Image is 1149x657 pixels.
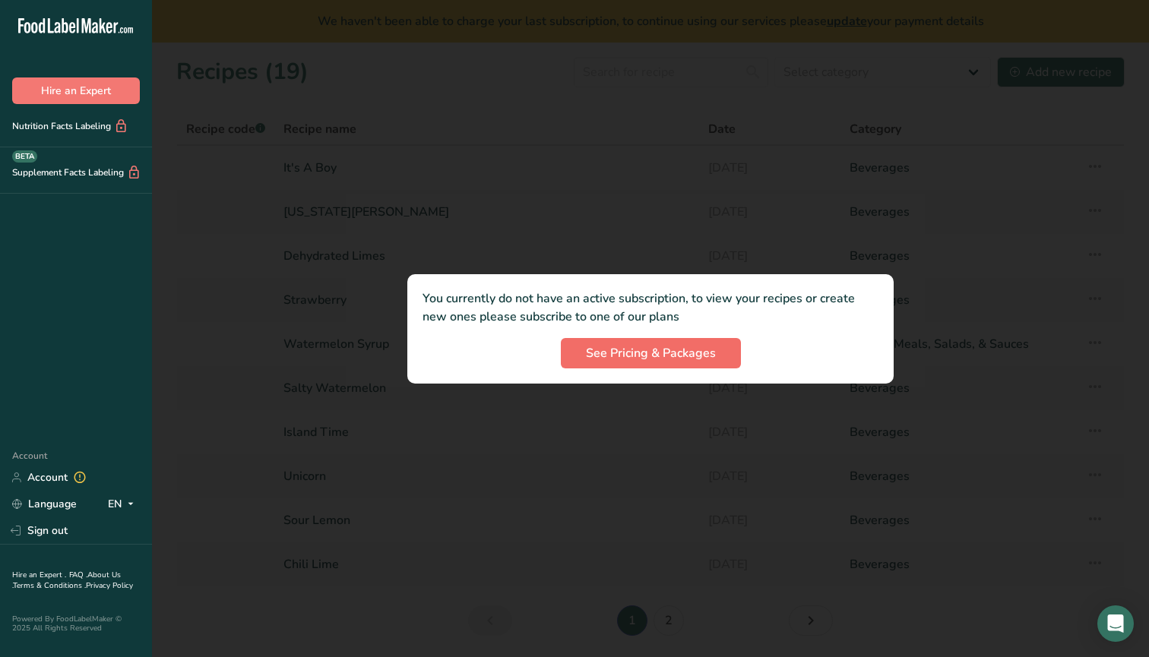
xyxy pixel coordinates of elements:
[69,570,87,580] a: FAQ .
[12,491,77,517] a: Language
[561,338,741,368] button: See Pricing & Packages
[12,614,140,633] div: Powered By FoodLabelMaker © 2025 All Rights Reserved
[423,289,878,326] p: You currently do not have an active subscription, to view your recipes or create new ones please ...
[1097,605,1134,642] div: Open Intercom Messenger
[586,344,716,362] span: See Pricing & Packages
[12,150,37,163] div: BETA
[13,580,86,591] a: Terms & Conditions .
[108,495,140,513] div: EN
[12,570,121,591] a: About Us .
[12,77,140,104] button: Hire an Expert
[86,580,133,591] a: Privacy Policy
[12,570,66,580] a: Hire an Expert .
